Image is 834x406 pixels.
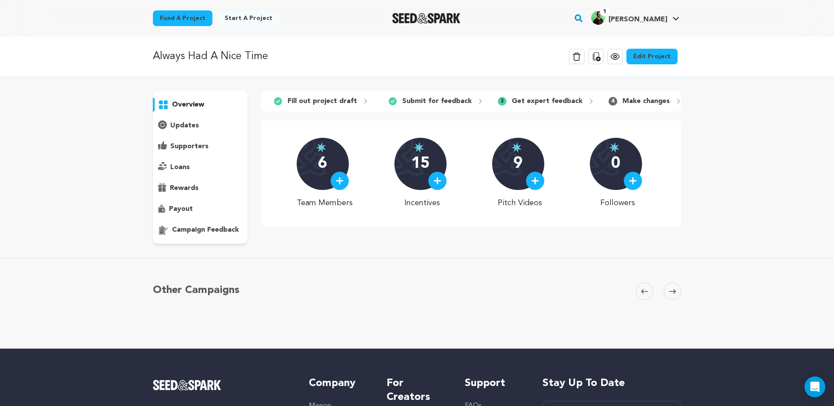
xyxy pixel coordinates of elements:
p: Pitch Videos [492,197,548,209]
h5: Other Campaigns [153,283,239,298]
a: Start a project [218,10,279,26]
p: updates [170,120,199,131]
button: loans [153,160,248,174]
p: 6 [318,155,327,173]
p: Followers [590,197,646,209]
button: campaign feedback [153,223,248,237]
span: [PERSON_NAME] [609,16,667,23]
p: overview [172,100,204,110]
img: plus.svg [336,177,344,185]
p: Always Had A Nice Time [153,49,268,64]
p: supporters [170,141,208,152]
img: plus.svg [629,177,637,185]
img: plus.svg [434,177,441,185]
span: 3 [498,97,506,106]
h5: Stay up to date [543,376,681,390]
a: Seed&Spark Homepage [153,380,291,390]
button: rewards [153,181,248,195]
h5: Company [309,376,369,390]
p: campaign feedback [172,225,239,235]
a: Fund a project [153,10,212,26]
p: Submit for feedback [402,96,472,106]
p: Team Members [297,197,353,209]
img: Seed&Spark Logo [153,380,221,390]
span: 1 [600,7,610,16]
img: Seed&Spark Logo Dark Mode [392,13,460,23]
div: Kire P.'s Profile [591,11,667,25]
div: Open Intercom Messenger [804,376,825,397]
a: Seed&Spark Homepage [392,13,460,23]
img: Kire-Head-shot-cropped.jpg [591,11,605,25]
h5: Support [465,376,525,390]
a: Edit Project [626,49,678,64]
img: plus.svg [531,177,539,185]
button: updates [153,119,248,133]
p: Make changes [622,96,670,106]
p: Get expert feedback [512,96,582,106]
button: supporters [153,140,248,153]
p: 15 [411,155,430,173]
p: 9 [513,155,523,173]
button: overview [153,98,248,112]
p: loans [170,162,190,173]
a: Kire P.'s Profile [589,9,681,25]
p: rewards [170,183,199,193]
button: payout [153,202,248,216]
span: 4 [609,97,617,106]
p: payout [169,204,193,214]
p: Fill out project draft [288,96,357,106]
p: Incentives [394,197,450,209]
p: 0 [611,155,620,173]
h5: For Creators [387,376,447,404]
span: Kire P.'s Profile [589,9,681,27]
